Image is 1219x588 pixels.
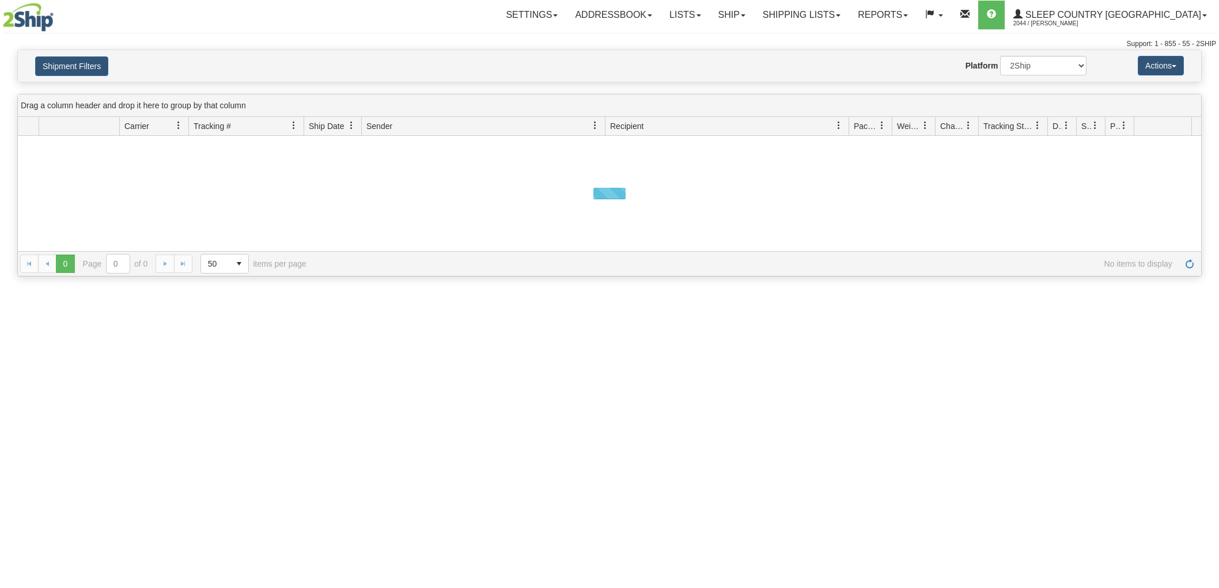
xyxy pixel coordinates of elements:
[208,258,223,270] span: 50
[169,116,188,135] a: Carrier filter column settings
[872,116,892,135] a: Packages filter column settings
[3,3,54,32] img: logo2044.jpg
[661,1,709,29] a: Lists
[915,116,935,135] a: Weight filter column settings
[284,116,304,135] a: Tracking # filter column settings
[849,1,917,29] a: Reports
[1013,18,1100,29] span: 2044 / [PERSON_NAME]
[959,116,978,135] a: Charge filter column settings
[3,39,1216,49] div: Support: 1 - 855 - 55 - 2SHIP
[1081,120,1091,132] span: Shipment Issues
[710,1,754,29] a: Ship
[829,116,849,135] a: Recipient filter column settings
[200,254,249,274] span: Page sizes drop down
[56,255,74,273] span: Page 0
[566,1,661,29] a: Addressbook
[124,120,149,132] span: Carrier
[309,120,344,132] span: Ship Date
[1057,116,1076,135] a: Delivery Status filter column settings
[230,255,248,273] span: select
[35,56,108,76] button: Shipment Filters
[1192,235,1218,352] iframe: chat widget
[940,120,964,132] span: Charge
[610,120,643,132] span: Recipient
[754,1,849,29] a: Shipping lists
[1085,116,1105,135] a: Shipment Issues filter column settings
[323,259,1172,268] span: No items to display
[854,120,878,132] span: Packages
[897,120,921,132] span: Weight
[1114,116,1134,135] a: Pickup Status filter column settings
[366,120,392,132] span: Sender
[194,120,231,132] span: Tracking #
[342,116,361,135] a: Ship Date filter column settings
[497,1,566,29] a: Settings
[585,116,605,135] a: Sender filter column settings
[1005,1,1216,29] a: Sleep Country [GEOGRAPHIC_DATA] 2044 / [PERSON_NAME]
[1053,120,1062,132] span: Delivery Status
[966,60,998,71] label: Platform
[1180,255,1199,273] a: Refresh
[1023,10,1201,20] span: Sleep Country [GEOGRAPHIC_DATA]
[200,254,306,274] span: items per page
[83,254,148,274] span: Page of 0
[1028,116,1047,135] a: Tracking Status filter column settings
[18,94,1201,117] div: grid grouping header
[983,120,1033,132] span: Tracking Status
[1110,120,1120,132] span: Pickup Status
[1138,56,1184,75] button: Actions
